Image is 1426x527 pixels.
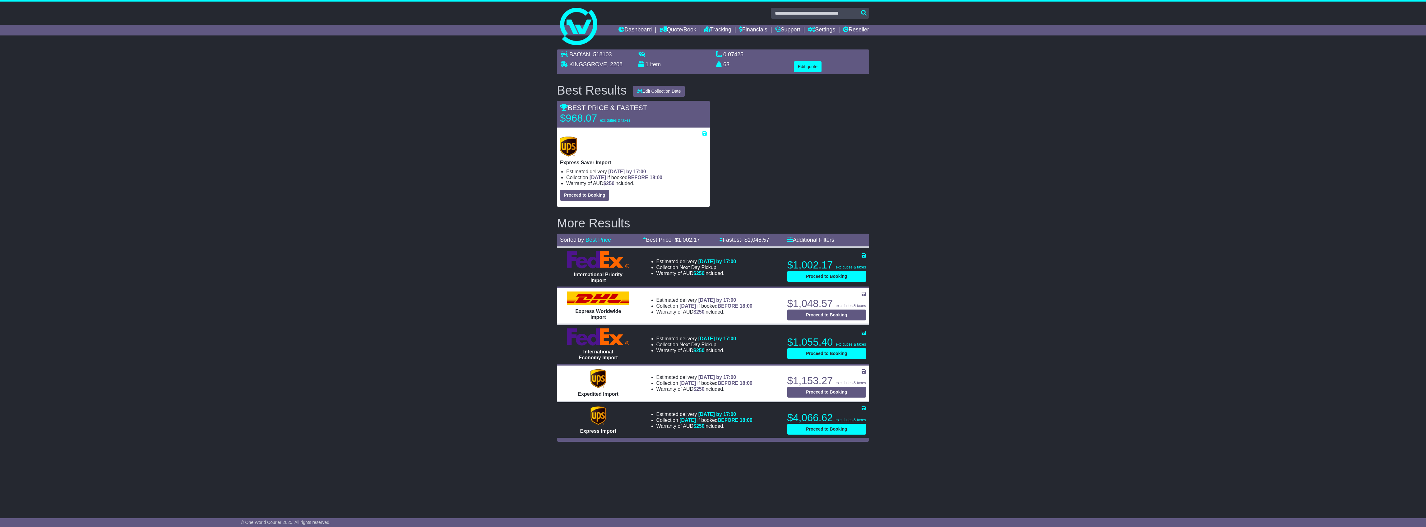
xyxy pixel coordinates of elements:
span: 250 [696,271,705,276]
span: [DATE] [679,303,696,309]
li: Warranty of AUD included. [656,270,736,276]
span: BEFORE [718,303,738,309]
a: Financials [739,25,767,35]
span: $ [603,181,614,186]
span: , 518103 [590,51,612,58]
li: Collection [656,342,736,347]
span: © One World Courier 2025. All rights reserved. [241,520,331,525]
span: Sorted by [560,237,584,243]
span: 0.07425 [723,51,743,58]
p: $1,055.40 [787,336,866,348]
li: Collection [656,417,752,423]
span: [DATE] by 17:00 [698,259,736,264]
span: International Priority Import [574,272,623,283]
span: 250 [696,386,705,392]
span: [DATE] by 17:00 [698,297,736,303]
img: UPS (new): Express Import [590,406,606,425]
span: item [650,61,661,68]
img: UPS (new): Express Saver Import [560,137,577,156]
button: Proceed to Booking [787,387,866,398]
li: Estimated delivery [656,374,752,380]
img: FedEx Express: International Economy Import [567,328,629,346]
button: Edit quote [794,61,822,72]
span: $ [693,309,705,315]
a: Settings [808,25,835,35]
span: [DATE] by 17:00 [698,375,736,380]
img: DHL: Express Worldwide Import [567,291,629,305]
li: Collection [566,175,707,180]
p: $1,153.27 [787,375,866,387]
button: Edit Collection Date [633,86,685,97]
span: [DATE] by 17:00 [698,336,736,341]
span: Express Worldwide Import [575,309,621,320]
h2: More Results [557,216,869,230]
button: Proceed to Booking [787,348,866,359]
span: , 2208 [607,61,623,68]
button: Proceed to Booking [787,424,866,435]
a: Quote/Book [660,25,696,35]
span: exc duties & taxes [836,304,866,308]
li: Warranty of AUD included. [656,347,736,353]
span: exc duties & taxes [836,265,866,269]
li: Estimated delivery [656,297,752,303]
span: Next Day Pickup [679,342,716,347]
span: exc duties & taxes [836,342,866,347]
span: 18:00 [740,380,752,386]
span: 63 [723,61,729,68]
span: 1 [646,61,649,68]
span: BEFORE [627,175,648,180]
span: 1,048.57 [748,237,769,243]
span: International Economy Import [579,349,618,360]
span: exc duties & taxes [836,418,866,422]
span: $ [693,271,705,276]
span: [DATE] [590,175,606,180]
span: BEST PRICE & FASTEST [560,104,647,112]
a: Best Price- $1,002.17 [643,237,700,243]
li: Estimated delivery [566,169,707,175]
li: Warranty of AUD included. [566,180,707,186]
span: [DATE] [679,380,696,386]
span: if booked [679,303,752,309]
span: Expedited Import [578,391,618,397]
button: Proceed to Booking [787,271,866,282]
button: Proceed to Booking [787,310,866,320]
span: BEFORE [718,380,738,386]
li: Warranty of AUD included. [656,309,752,315]
div: Best Results [554,83,630,97]
span: Next Day Pickup [679,265,716,270]
img: UPS (new): Expedited Import [590,369,606,388]
a: Fastest- $1,048.57 [719,237,769,243]
p: $1,048.57 [787,297,866,310]
span: KINGSGROVE [569,61,607,68]
img: FedEx Express: International Priority Import [567,251,629,268]
li: Warranty of AUD included. [656,423,752,429]
span: if booked [679,417,752,423]
a: Tracking [704,25,731,35]
li: Estimated delivery [656,259,736,264]
li: Warranty of AUD included. [656,386,752,392]
a: Support [775,25,800,35]
span: 18:00 [740,303,752,309]
span: 250 [606,181,614,186]
span: if booked [679,380,752,386]
li: Collection [656,380,752,386]
span: 18:00 [650,175,662,180]
span: 18:00 [740,417,752,423]
span: $ [693,423,705,429]
span: Express Import [580,428,616,434]
span: [DATE] by 17:00 [608,169,646,174]
a: Reseller [843,25,869,35]
span: 250 [696,348,705,353]
span: $ [693,348,705,353]
button: Proceed to Booking [560,190,609,201]
li: Estimated delivery [656,336,736,342]
p: Express Saver Import [560,160,707,166]
span: exc duties & taxes [836,381,866,385]
span: - $ [741,237,769,243]
span: BEFORE [718,417,738,423]
span: BAO'AN [569,51,590,58]
span: [DATE] by 17:00 [698,412,736,417]
li: Collection [656,303,752,309]
span: exc duties & taxes [600,118,630,123]
p: $1,002.17 [787,259,866,271]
